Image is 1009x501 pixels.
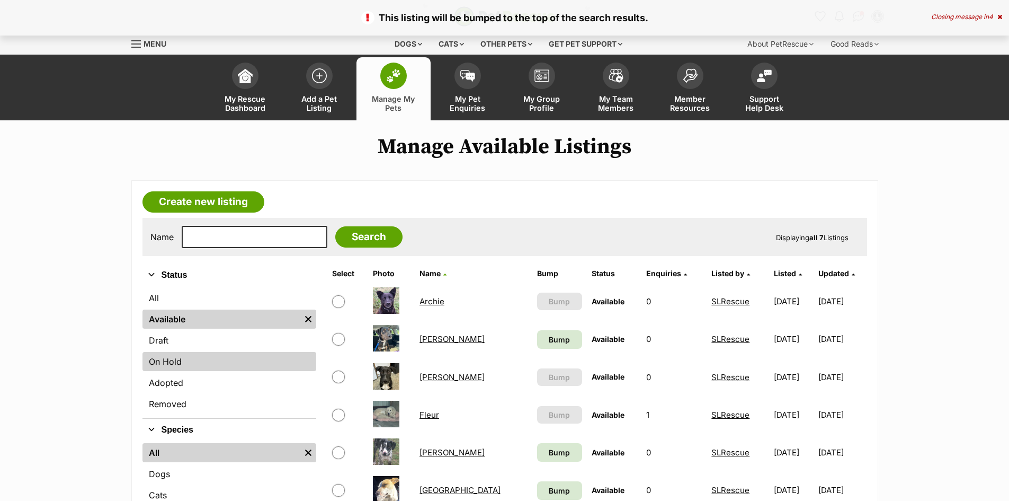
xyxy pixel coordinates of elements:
span: Member Resources [666,94,714,112]
a: Menu [131,33,174,52]
a: Fleur [419,410,439,420]
td: [DATE] [818,283,866,320]
span: My Group Profile [518,94,566,112]
div: Status [142,286,316,418]
span: Bump [549,372,570,383]
a: Add a Pet Listing [282,57,356,120]
td: 0 [642,359,706,395]
th: Bump [533,265,586,282]
a: My Rescue Dashboard [208,57,282,120]
a: [GEOGRAPHIC_DATA] [419,485,501,495]
span: Listed [774,269,796,278]
img: member-resources-icon-8e73f808a243e03378d46382f2149f9095a855e16c252ad45f914b54edf8863c.svg [683,68,698,83]
span: Bump [549,409,570,420]
span: Available [592,486,624,495]
button: Species [142,423,316,437]
img: dashboard-icon-eb2f2d2d3e046f16d808141f083e7271f6b2e854fb5c12c21221c1fb7104beca.svg [238,68,253,83]
a: [PERSON_NAME] [419,447,485,458]
a: Enquiries [646,269,687,278]
span: translation missing: en.admin.listings.index.attributes.enquiries [646,269,681,278]
span: Support Help Desk [740,94,788,112]
div: Dogs [387,33,430,55]
a: Bump [537,443,582,462]
td: [DATE] [818,434,866,471]
a: [PERSON_NAME] [419,334,485,344]
div: Closing message in [931,13,1002,21]
a: My Pet Enquiries [431,57,505,120]
span: Displaying Listings [776,233,849,242]
div: Cats [431,33,471,55]
th: Status [587,265,641,282]
span: Menu [144,39,166,48]
td: 0 [642,321,706,357]
a: Removed [142,394,316,414]
span: Updated [818,269,849,278]
a: SLRescue [711,410,749,420]
a: Available [142,310,300,329]
div: Get pet support [541,33,630,55]
a: Bump [537,330,582,349]
a: Dogs [142,464,316,484]
button: Bump [537,406,582,424]
img: pet-enquiries-icon-7e3ad2cf08bfb03b45e93fb7055b45f3efa6380592205ae92323e6603595dc1f.svg [460,70,475,82]
td: [DATE] [770,397,817,433]
a: All [142,443,300,462]
img: manage-my-pets-icon-02211641906a0b7f246fdf0571729dbe1e7629f14944591b6c1af311fb30b64b.svg [386,69,401,83]
img: add-pet-listing-icon-0afa8454b4691262ce3f59096e99ab1cd57d4a30225e0717b998d2c9b9846f56.svg [312,68,327,83]
td: [DATE] [770,434,817,471]
td: 0 [642,434,706,471]
button: Status [142,268,316,282]
a: Archie [419,296,444,306]
a: Listed [774,269,802,278]
strong: all 7 [809,233,824,242]
a: SLRescue [711,296,749,306]
button: Bump [537,293,582,310]
div: Good Reads [823,33,886,55]
td: 0 [642,283,706,320]
img: help-desk-icon-fdf02630f3aa405de69fd3d07c3f3aa587a6932b1a1747fa1d2bba05be0121f9.svg [757,69,772,82]
a: Remove filter [300,443,316,462]
a: Support Help Desk [727,57,801,120]
span: My Rescue Dashboard [221,94,269,112]
span: Available [592,448,624,457]
a: Bump [537,481,582,500]
span: Available [592,297,624,306]
a: On Hold [142,352,316,371]
span: Name [419,269,441,278]
a: Listed by [711,269,750,278]
span: Manage My Pets [370,94,417,112]
a: Draft [142,331,316,350]
th: Select [328,265,368,282]
button: Bump [537,368,582,386]
a: Create new listing [142,191,264,213]
td: [DATE] [770,283,817,320]
span: Bump [549,296,570,307]
p: This listing will be bumped to the top of the search results. [11,11,998,25]
span: Available [592,410,624,419]
td: 1 [642,397,706,433]
td: [DATE] [818,359,866,395]
div: Other pets [473,33,540,55]
th: Photo [369,265,414,282]
a: Manage My Pets [356,57,431,120]
div: About PetRescue [740,33,821,55]
a: Updated [818,269,855,278]
span: Bump [549,334,570,345]
span: Listed by [711,269,744,278]
td: [DATE] [770,359,817,395]
td: [DATE] [818,321,866,357]
a: SLRescue [711,485,749,495]
span: Available [592,335,624,344]
span: My Team Members [592,94,640,112]
span: Bump [549,447,570,458]
span: Available [592,372,624,381]
a: SLRescue [711,447,749,458]
span: Bump [549,485,570,496]
span: Add a Pet Listing [296,94,343,112]
a: My Group Profile [505,57,579,120]
td: [DATE] [770,321,817,357]
a: My Team Members [579,57,653,120]
a: SLRescue [711,372,749,382]
a: All [142,288,316,307]
a: SLRescue [711,334,749,344]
